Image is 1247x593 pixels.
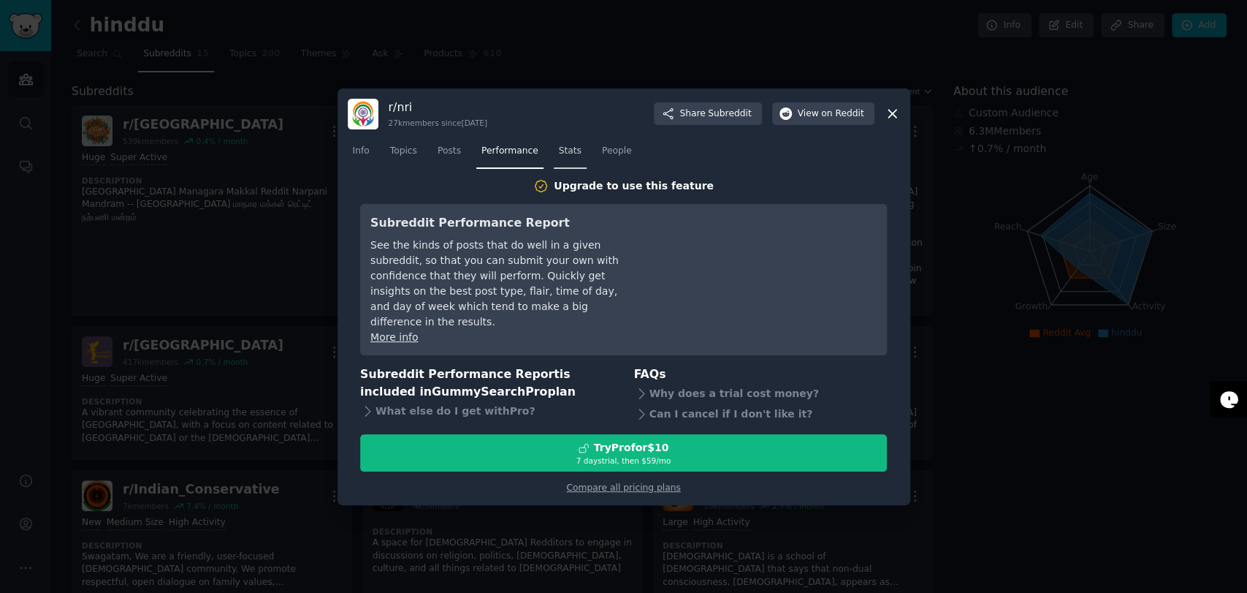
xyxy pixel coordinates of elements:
[634,383,888,404] div: Why does a trial cost money?
[389,99,487,115] h3: r/ nri
[360,401,614,422] div: What else do I get with Pro ?
[602,145,632,158] span: People
[370,331,418,343] a: More info
[370,214,637,233] h3: Subreddit Performance Report
[772,102,874,126] button: Viewon Reddit
[566,483,680,493] a: Compare all pricing plans
[361,456,886,466] div: 7 days trial, then $ 59 /mo
[559,145,581,158] span: Stats
[597,140,637,170] a: People
[708,107,751,121] span: Subreddit
[798,107,864,121] span: View
[594,440,669,456] div: Try Pro for $10
[370,238,637,330] div: See the kinds of posts that do well in a given subreddit, so that you can submit your own with co...
[432,140,466,170] a: Posts
[432,385,547,399] span: GummySearch Pro
[554,178,714,194] div: Upgrade to use this feature
[481,145,538,158] span: Performance
[654,102,761,126] button: ShareSubreddit
[476,140,544,170] a: Performance
[360,366,614,401] h3: Subreddit Performance Report is included in plan
[348,99,378,129] img: nri
[821,107,863,121] span: on Reddit
[657,214,877,324] iframe: YouTube video player
[348,140,375,170] a: Info
[385,140,422,170] a: Topics
[634,366,888,384] h3: FAQs
[353,145,370,158] span: Info
[389,118,487,128] div: 27k members since [DATE]
[554,140,587,170] a: Stats
[438,145,461,158] span: Posts
[634,404,888,424] div: Can I cancel if I don't like it?
[679,107,751,121] span: Share
[390,145,417,158] span: Topics
[360,434,887,472] button: TryProfor$107 daystrial, then $59/mo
